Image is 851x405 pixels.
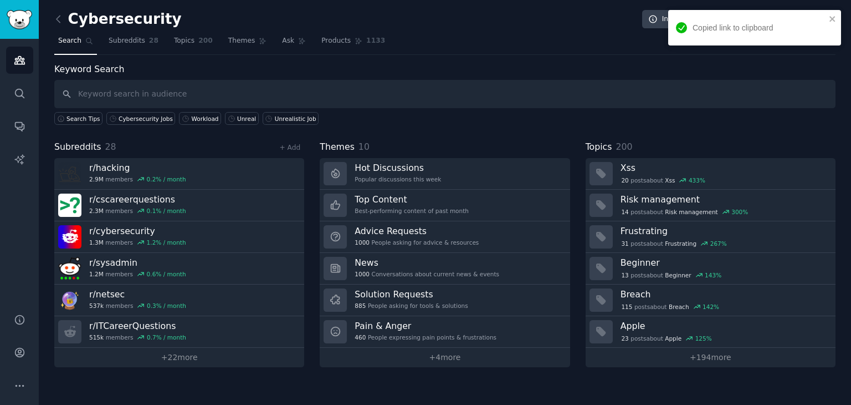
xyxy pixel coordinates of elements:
input: Keyword search in audience [54,80,835,108]
span: Search Tips [66,115,100,123]
h3: Frustrating [621,225,828,237]
span: Themes [228,36,255,46]
a: News1000Conversations about current news & events [320,253,570,285]
span: Ask [282,36,294,46]
span: Search [58,36,81,46]
a: Top ContentBest-performing content of past month [320,190,570,221]
div: 0.1 % / month [147,207,186,215]
a: +4more [320,348,570,367]
span: Subreddits [54,140,101,154]
span: Breach [669,303,689,311]
span: 460 [355,333,366,341]
span: 10 [358,141,370,152]
div: members [89,333,186,341]
a: Xss20postsaboutXss433% [586,158,835,190]
a: Cybersecurity Jobs [106,112,175,125]
span: 14 [621,208,628,216]
span: Topics [174,36,194,46]
span: 1.2M [89,270,104,278]
span: 2.3M [89,207,104,215]
div: post s about [621,302,720,312]
span: Products [321,36,351,46]
img: hacking [58,162,81,185]
span: 537k [89,302,104,310]
h3: r/ cybersecurity [89,225,186,237]
span: 2.9M [89,175,104,183]
span: 20 [621,176,628,184]
a: Products1133 [317,32,389,55]
a: Topics200 [170,32,217,55]
span: Subreddits [109,36,145,46]
div: 433 % [689,176,705,184]
span: 28 [149,36,158,46]
div: members [89,175,186,183]
a: r/hacking2.9Mmembers0.2% / month [54,158,304,190]
div: Conversations about current news & events [355,270,499,278]
h3: Top Content [355,194,469,205]
a: + Add [279,144,300,151]
span: 23 [621,335,628,342]
a: r/cscareerquestions2.3Mmembers0.1% / month [54,190,304,221]
div: members [89,270,186,278]
a: Beginner13postsaboutBeginner143% [586,253,835,285]
div: 300 % [731,208,748,216]
h3: Beginner [621,257,828,269]
h2: Cybersecurity [54,11,182,28]
img: netsec [58,288,81,312]
a: Themes [224,32,271,55]
h3: Hot Discussions [355,162,441,174]
h3: r/ hacking [89,162,186,174]
div: 143 % [705,271,721,279]
a: Risk management14postsaboutRisk management300% [586,190,835,221]
div: Popular discussions this week [355,175,441,183]
div: post s about [621,175,706,185]
div: 142 % [703,303,719,311]
div: post s about [621,333,713,343]
span: 200 [198,36,213,46]
a: Subreddits28 [105,32,162,55]
a: r/sysadmin1.2Mmembers0.6% / month [54,253,304,285]
span: Apple [665,335,681,342]
div: Workload [191,115,218,123]
img: sysadmin [58,257,81,280]
a: Search [54,32,97,55]
h3: r/ ITCareerQuestions [89,320,186,332]
h3: r/ netsec [89,288,186,300]
h3: Apple [621,320,828,332]
span: 515k [89,333,104,341]
div: People asking for tools & solutions [355,302,468,310]
div: People expressing pain points & frustrations [355,333,496,341]
span: Beginner [665,271,691,279]
span: 885 [355,302,366,310]
div: Cybersecurity Jobs [119,115,173,123]
div: members [89,302,186,310]
div: 125 % [695,335,712,342]
a: r/netsec537kmembers0.3% / month [54,285,304,316]
div: Unreal [237,115,256,123]
div: post s about [621,239,728,249]
img: cybersecurity [58,225,81,249]
span: 1133 [366,36,385,46]
label: Keyword Search [54,64,124,74]
a: Info [642,10,683,29]
a: Hot DiscussionsPopular discussions this week [320,158,570,190]
div: 0.3 % / month [147,302,186,310]
span: 200 [616,141,632,152]
div: People asking for advice & resources [355,239,479,246]
a: Unreal [225,112,259,125]
span: 28 [105,141,116,152]
span: 1.3M [89,239,104,246]
a: Solution Requests885People asking for tools & solutions [320,285,570,316]
img: GummySearch logo [7,10,32,29]
div: 0.2 % / month [147,175,186,183]
img: cscareerquestions [58,194,81,217]
span: Risk management [665,208,717,216]
div: Copied link to clipboard [693,22,826,34]
div: members [89,207,186,215]
span: 1000 [355,239,370,246]
a: Workload [179,112,221,125]
h3: Xss [621,162,828,174]
div: post s about [621,207,749,217]
span: Themes [320,140,355,154]
span: Topics [586,140,612,154]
